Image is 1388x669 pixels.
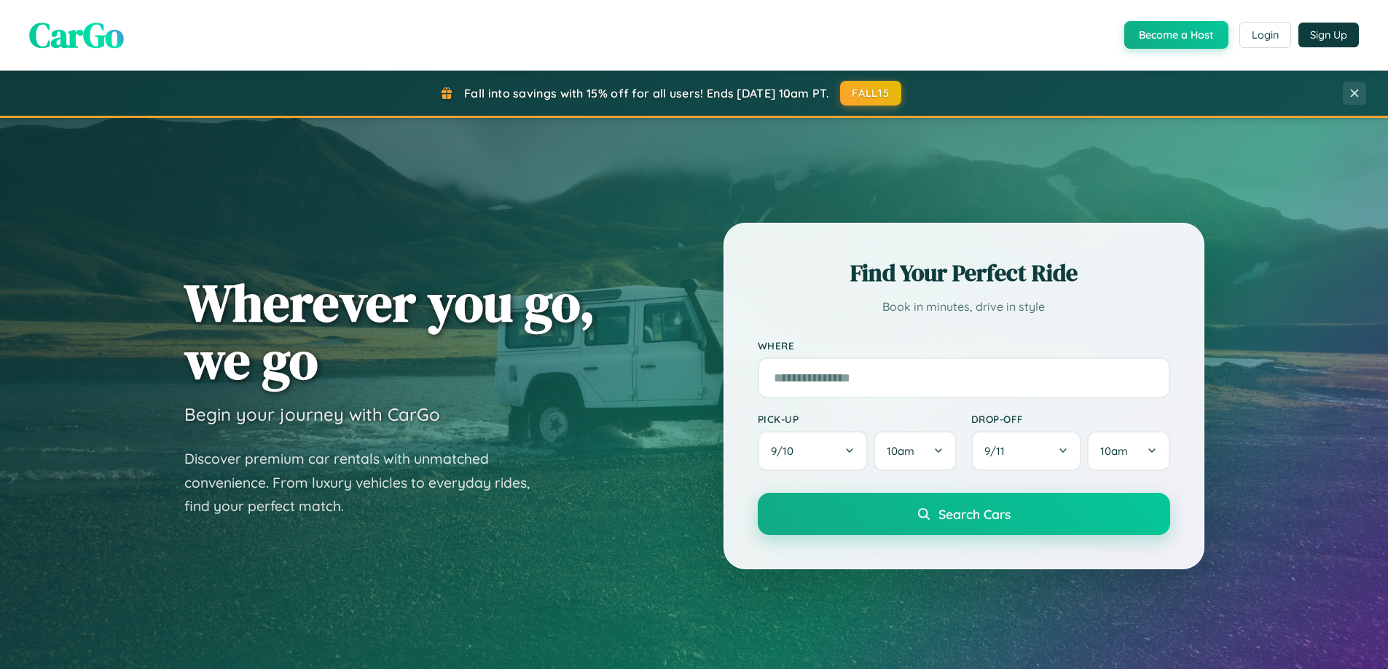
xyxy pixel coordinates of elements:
[758,257,1170,289] h2: Find Your Perfect Ride
[1087,431,1169,471] button: 10am
[184,274,595,389] h1: Wherever you go, we go
[464,86,829,100] span: Fall into savings with 15% off for all users! Ends [DATE] 10am PT.
[758,493,1170,535] button: Search Cars
[1124,21,1228,49] button: Become a Host
[1239,22,1291,48] button: Login
[758,413,957,425] label: Pick-up
[874,431,956,471] button: 10am
[971,431,1082,471] button: 9/11
[971,413,1170,425] label: Drop-off
[771,444,801,458] span: 9 / 10
[758,431,869,471] button: 9/10
[840,81,901,106] button: FALL15
[29,11,124,59] span: CarGo
[1100,444,1128,458] span: 10am
[184,403,440,425] h3: Begin your journey with CarGo
[887,444,914,458] span: 10am
[184,447,549,518] p: Discover premium car rentals with unmatched convenience. From luxury vehicles to everyday rides, ...
[758,339,1170,352] label: Where
[1298,23,1359,47] button: Sign Up
[984,444,1012,458] span: 9 / 11
[938,506,1011,522] span: Search Cars
[758,296,1170,317] p: Book in minutes, drive in style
